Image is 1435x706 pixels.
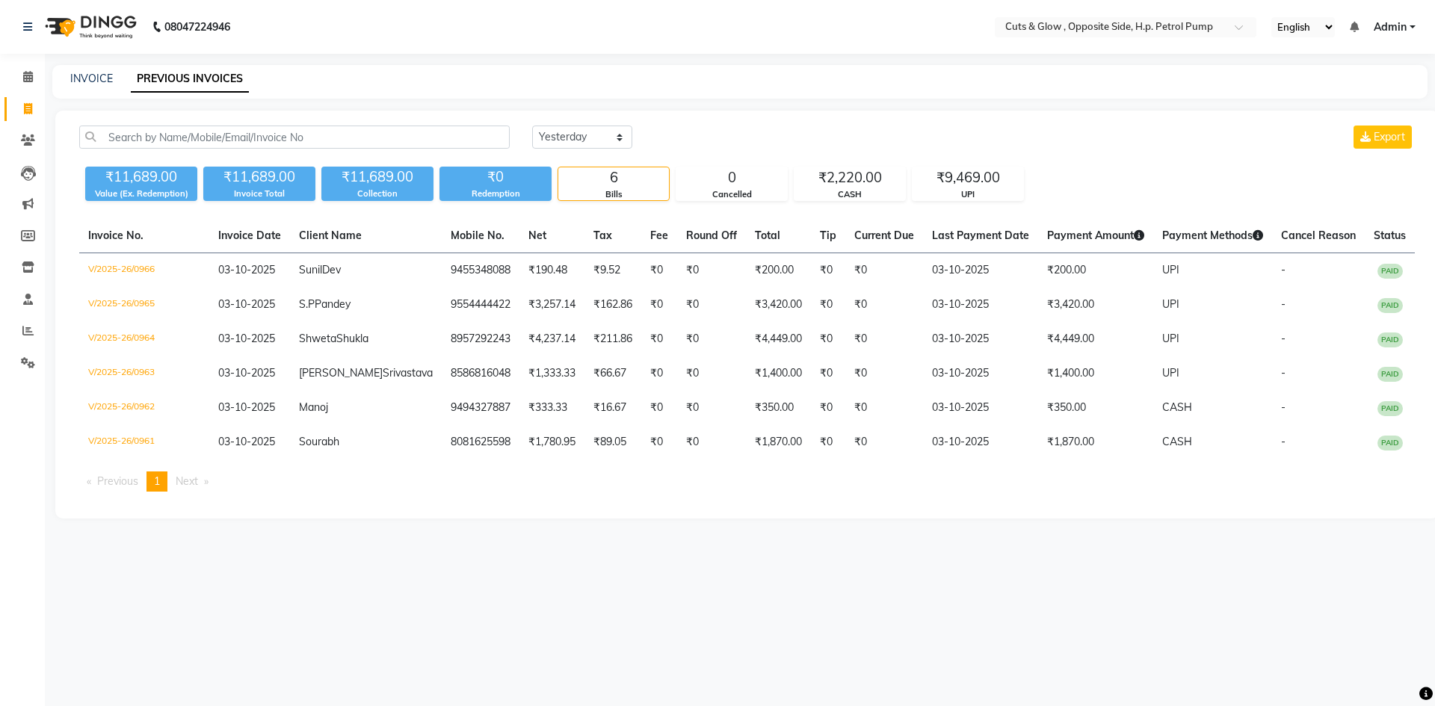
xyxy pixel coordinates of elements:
[88,229,143,242] span: Invoice No.
[923,356,1038,391] td: 03-10-2025
[1377,436,1403,450] span: PAID
[1162,229,1263,242] span: Payment Methods
[811,356,845,391] td: ₹0
[845,425,923,459] td: ₹0
[439,188,552,200] div: Redemption
[218,366,275,380] span: 03-10-2025
[442,322,519,356] td: 8957292243
[442,391,519,425] td: 9494327887
[321,167,433,188] div: ₹11,689.00
[1281,263,1286,276] span: -
[686,229,737,242] span: Round Off
[519,356,584,391] td: ₹1,333.33
[336,332,368,345] span: Shukla
[1038,425,1153,459] td: ₹1,870.00
[641,322,677,356] td: ₹0
[1281,229,1356,242] span: Cancel Reason
[677,391,746,425] td: ₹0
[845,253,923,288] td: ₹0
[584,356,641,391] td: ₹66.67
[923,288,1038,322] td: 03-10-2025
[1281,366,1286,380] span: -
[932,229,1029,242] span: Last Payment Date
[164,6,230,48] b: 08047224946
[519,425,584,459] td: ₹1,780.95
[746,253,811,288] td: ₹200.00
[1377,264,1403,279] span: PAID
[584,425,641,459] td: ₹89.05
[299,332,336,345] span: Shweta
[1354,126,1412,149] button: Export
[794,188,905,201] div: CASH
[584,288,641,322] td: ₹162.86
[845,391,923,425] td: ₹0
[913,188,1023,201] div: UPI
[676,167,787,188] div: 0
[593,229,612,242] span: Tax
[1281,297,1286,311] span: -
[677,425,746,459] td: ₹0
[299,435,339,448] span: Sourabh
[746,288,811,322] td: ₹3,420.00
[1047,229,1144,242] span: Payment Amount
[218,229,281,242] span: Invoice Date
[641,288,677,322] td: ₹0
[845,322,923,356] td: ₹0
[85,188,197,200] div: Value (Ex. Redemption)
[299,297,315,311] span: S.P
[1162,332,1179,345] span: UPI
[315,297,351,311] span: Pandey
[442,356,519,391] td: 8586816048
[746,391,811,425] td: ₹350.00
[218,400,275,414] span: 03-10-2025
[79,471,1415,492] nav: Pagination
[746,425,811,459] td: ₹1,870.00
[584,253,641,288] td: ₹9.52
[79,288,209,322] td: V/2025-26/0965
[79,126,510,149] input: Search by Name/Mobile/Email/Invoice No
[811,322,845,356] td: ₹0
[79,391,209,425] td: V/2025-26/0962
[641,253,677,288] td: ₹0
[923,322,1038,356] td: 03-10-2025
[176,474,198,488] span: Next
[218,332,275,345] span: 03-10-2025
[1377,332,1403,347] span: PAID
[584,322,641,356] td: ₹211.86
[519,253,584,288] td: ₹190.48
[1162,400,1192,414] span: CASH
[923,425,1038,459] td: 03-10-2025
[811,253,845,288] td: ₹0
[558,167,669,188] div: 6
[677,356,746,391] td: ₹0
[1281,435,1286,448] span: -
[641,356,677,391] td: ₹0
[38,6,141,48] img: logo
[1162,366,1179,380] span: UPI
[519,322,584,356] td: ₹4,237.14
[442,425,519,459] td: 8081625598
[641,425,677,459] td: ₹0
[677,288,746,322] td: ₹0
[218,297,275,311] span: 03-10-2025
[1374,19,1407,35] span: Admin
[677,253,746,288] td: ₹0
[584,391,641,425] td: ₹16.67
[79,425,209,459] td: V/2025-26/0961
[746,322,811,356] td: ₹4,449.00
[299,366,383,380] span: [PERSON_NAME]
[1162,435,1192,448] span: CASH
[79,253,209,288] td: V/2025-26/0966
[1038,322,1153,356] td: ₹4,449.00
[1038,288,1153,322] td: ₹3,420.00
[203,188,315,200] div: Invoice Total
[79,322,209,356] td: V/2025-26/0964
[755,229,780,242] span: Total
[1281,400,1286,414] span: -
[70,72,113,85] a: INVOICE
[794,167,905,188] div: ₹2,220.00
[154,474,160,488] span: 1
[641,391,677,425] td: ₹0
[923,391,1038,425] td: 03-10-2025
[913,167,1023,188] div: ₹9,469.00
